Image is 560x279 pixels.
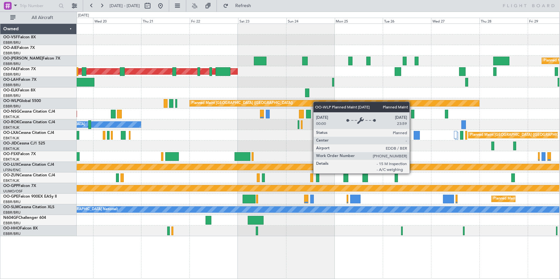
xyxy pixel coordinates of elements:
[3,227,38,230] a: OO-HHOFalcon 8X
[3,46,17,50] span: OO-AIE
[190,18,238,23] div: Fri 22
[110,3,140,9] span: [DATE] - [DATE]
[3,168,21,172] a: LFSN/ENC
[3,142,17,145] span: OO-JID
[3,146,19,151] a: EBKT/KJK
[3,57,60,60] a: OO-[PERSON_NAME]Falcon 7X
[7,13,70,23] button: All Aircraft
[3,110,55,114] a: OO-NSGCessna Citation CJ4
[3,227,20,230] span: OO-HHO
[3,205,19,209] span: OO-SLM
[3,163,54,167] a: OO-LUXCessna Citation CJ4
[479,18,528,23] div: Thu 28
[3,61,21,66] a: EBBR/BRU
[3,51,21,56] a: EBBR/BRU
[3,88,18,92] span: OO-ELK
[3,46,35,50] a: OO-AIEFalcon 7X
[230,4,257,8] span: Refresh
[3,78,19,82] span: OO-LAH
[3,221,21,226] a: EBBR/BRU
[17,15,68,20] span: All Aircraft
[3,57,43,60] span: OO-[PERSON_NAME]
[3,35,18,39] span: OO-VSF
[3,195,18,199] span: OO-GPE
[3,216,46,220] a: N604GFChallenger 604
[3,210,21,215] a: EBBR/BRU
[3,163,18,167] span: OO-LUX
[3,136,19,141] a: EBKT/KJK
[238,18,286,23] div: Sat 23
[431,18,479,23] div: Wed 27
[3,125,19,130] a: EBKT/KJK
[3,200,21,204] a: EBBR/BRU
[335,18,383,23] div: Mon 25
[3,115,19,119] a: EBKT/KJK
[3,173,19,177] span: OO-ZUN
[3,72,21,77] a: EBBR/BRU
[3,231,21,236] a: EBBR/BRU
[3,99,41,103] a: OO-WLPGlobal 5500
[3,35,36,39] a: OO-VSFFalcon 8X
[3,120,19,124] span: OO-ROK
[3,131,18,135] span: OO-LXA
[3,216,18,220] span: N604GF
[3,195,57,199] a: OO-GPEFalcon 900EX EASy II
[3,110,19,114] span: OO-NSG
[3,93,21,98] a: EBBR/BRU
[3,152,18,156] span: OO-FSX
[3,104,21,109] a: EBBR/BRU
[191,98,293,108] div: Planned Maint [GEOGRAPHIC_DATA] ([GEOGRAPHIC_DATA])
[3,120,55,124] a: OO-ROKCessna Citation CJ4
[3,152,36,156] a: OO-FSXFalcon 7X
[3,205,54,209] a: OO-SLMCessna Citation XLS
[3,83,21,88] a: EBBR/BRU
[3,189,23,194] a: UUMO/OSF
[3,88,35,92] a: OO-ELKFalcon 8X
[286,18,335,23] div: Sun 24
[3,142,45,145] a: OO-JIDCessna CJ1 525
[78,13,89,18] div: [DATE]
[3,99,19,103] span: OO-WLP
[3,157,19,162] a: EBKT/KJK
[220,1,259,11] button: Refresh
[3,40,21,45] a: EBBR/BRU
[93,18,141,23] div: Wed 20
[383,18,431,23] div: Tue 26
[3,131,54,135] a: OO-LXACessna Citation CJ4
[20,1,57,11] input: Trip Number
[3,78,36,82] a: OO-LAHFalcon 7X
[3,184,18,188] span: OO-GPP
[3,67,18,71] span: OO-FAE
[141,18,190,23] div: Thu 21
[3,173,55,177] a: OO-ZUNCessna Citation CJ4
[3,184,36,188] a: OO-GPPFalcon 7X
[3,67,36,71] a: OO-FAEFalcon 7X
[3,178,19,183] a: EBKT/KJK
